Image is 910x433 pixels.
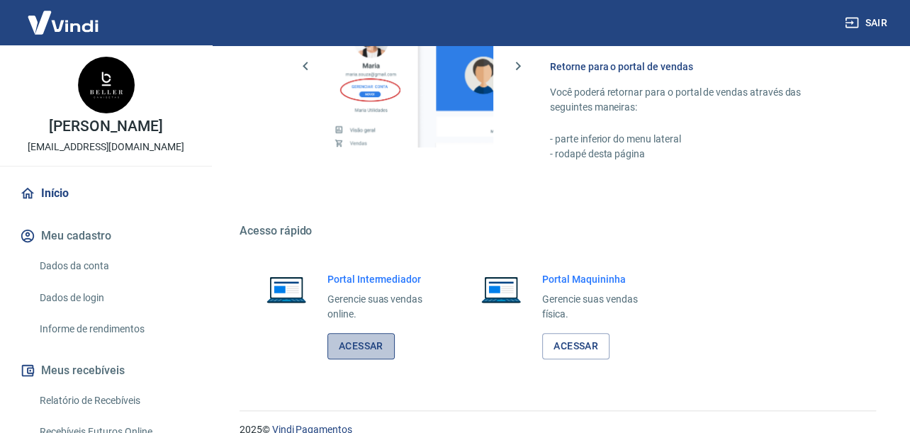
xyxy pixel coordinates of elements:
[550,132,842,147] p: - parte inferior do menu lateral
[78,57,135,113] img: 8d4cfcc9-1076-4a00-ac42-cd41f19bf379.jpeg
[550,85,842,115] p: Você poderá retornar para o portal de vendas através das seguintes maneiras:
[550,60,842,74] h6: Retorne para o portal de vendas
[17,1,109,44] img: Vindi
[34,252,195,281] a: Dados da conta
[471,272,531,306] img: Imagem de um notebook aberto
[542,272,644,286] h6: Portal Maquininha
[327,292,429,322] p: Gerencie suas vendas online.
[327,333,395,359] a: Acessar
[240,224,876,238] h5: Acesso rápido
[28,140,184,154] p: [EMAIL_ADDRESS][DOMAIN_NAME]
[34,283,195,313] a: Dados de login
[327,272,429,286] h6: Portal Intermediador
[257,272,316,306] img: Imagem de um notebook aberto
[550,147,842,162] p: - rodapé desta página
[49,119,162,134] p: [PERSON_NAME]
[542,333,610,359] a: Acessar
[842,10,893,36] button: Sair
[34,315,195,344] a: Informe de rendimentos
[17,355,195,386] button: Meus recebíveis
[17,178,195,209] a: Início
[34,386,195,415] a: Relatório de Recebíveis
[542,292,644,322] p: Gerencie suas vendas física.
[17,220,195,252] button: Meu cadastro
